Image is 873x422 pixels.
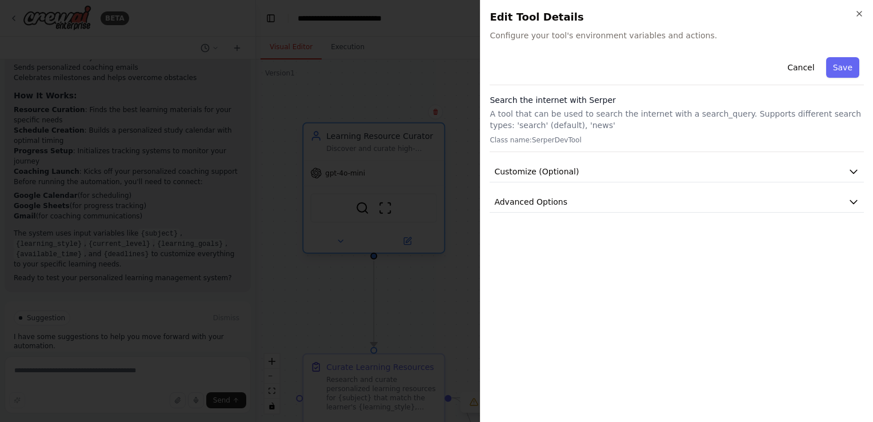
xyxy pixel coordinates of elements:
button: Advanced Options [490,192,864,213]
p: Class name: SerperDevTool [490,136,864,145]
button: Cancel [780,57,821,78]
h2: Edit Tool Details [490,9,864,25]
p: A tool that can be used to search the internet with a search_query. Supports different search typ... [490,108,864,131]
button: Save [826,57,859,78]
h3: Search the internet with Serper [490,94,864,106]
span: Configure your tool's environment variables and actions. [490,30,864,41]
button: Customize (Optional) [490,161,864,182]
span: Advanced Options [494,196,567,208]
span: Customize (Optional) [494,166,579,177]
